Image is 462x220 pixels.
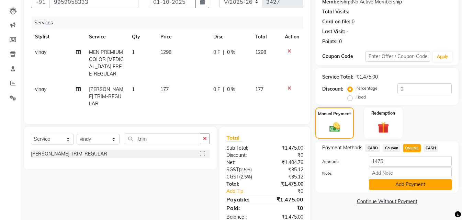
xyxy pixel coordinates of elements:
span: 0 F [213,86,220,93]
label: Percentage [356,85,378,91]
label: Amount: [317,159,364,165]
div: Last Visit: [322,28,345,35]
div: ₹0 [272,188,308,195]
th: Price [156,29,209,45]
th: Stylist [31,29,85,45]
div: 0 [339,38,342,45]
div: ₹1,404.76 [265,159,308,166]
span: 1 [132,49,135,55]
span: | [223,49,224,56]
span: 0 F [213,49,220,56]
div: Net: [221,159,265,166]
div: ₹1,475.00 [265,181,308,188]
div: Card on file: [322,18,350,25]
img: _gift.svg [374,120,393,135]
div: 0 [352,18,354,25]
span: Total [226,134,242,141]
span: 1298 [160,49,171,55]
span: Payment Methods [322,144,362,151]
th: Disc [209,29,251,45]
input: Add Note [369,167,452,178]
span: CARD [365,144,380,152]
a: Continue Without Payment [317,198,457,205]
div: Total Visits: [322,8,349,15]
div: Service Total: [322,73,353,81]
button: Add Payment [369,179,452,190]
div: Services [32,16,308,29]
span: 0 % [227,49,235,56]
input: Enter Offer / Coupon Code [365,51,430,62]
div: Paid: [221,204,265,212]
label: Note: [317,170,364,176]
div: Points: [322,38,338,45]
span: CGST [226,174,239,180]
div: Coupon Code [322,53,365,60]
div: ₹1,475.00 [265,144,308,152]
label: Redemption [371,110,395,116]
button: Apply [433,51,452,62]
label: Manual Payment [318,111,351,117]
div: ₹0 [265,152,308,159]
div: Sub Total: [221,144,265,152]
a: Add Tip [221,188,272,195]
div: Discount: [221,152,265,159]
span: 1298 [255,49,266,55]
span: CASH [424,144,438,152]
span: | [223,86,224,93]
input: Search or Scan [125,134,200,144]
span: ONLINE [403,144,421,152]
span: vinay [35,86,46,92]
span: 1 [132,86,135,92]
span: SGST [226,166,239,173]
div: ₹35.12 [265,173,308,181]
span: 177 [160,86,169,92]
th: Service [85,29,128,45]
div: ₹35.12 [265,166,308,173]
div: ₹1,475.00 [356,73,378,81]
span: 0 % [227,86,235,93]
span: 2.5% [240,167,250,172]
th: Action [281,29,303,45]
label: Fixed [356,94,366,100]
div: ₹1,475.00 [265,195,308,204]
div: Payable: [221,195,265,204]
th: Qty [128,29,156,45]
div: [PERSON_NAME] TRIM-REGULAR [31,150,107,158]
input: Amount [369,156,452,167]
div: Discount: [322,85,343,93]
div: - [347,28,349,35]
span: vinay [35,49,46,55]
span: [PERSON_NAME] TRIM-REGULAR [89,86,123,107]
th: Total [251,29,281,45]
span: 2.5% [240,174,251,180]
div: Total: [221,181,265,188]
img: _cash.svg [326,121,343,134]
div: ( ) [221,166,265,173]
span: 177 [255,86,263,92]
div: ( ) [221,173,265,181]
span: Coupon [383,144,400,152]
span: MEN PREMIUM COLOR [MEDICAL_DATA] FREE-REGULAR [89,49,124,77]
div: ₹0 [265,204,308,212]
